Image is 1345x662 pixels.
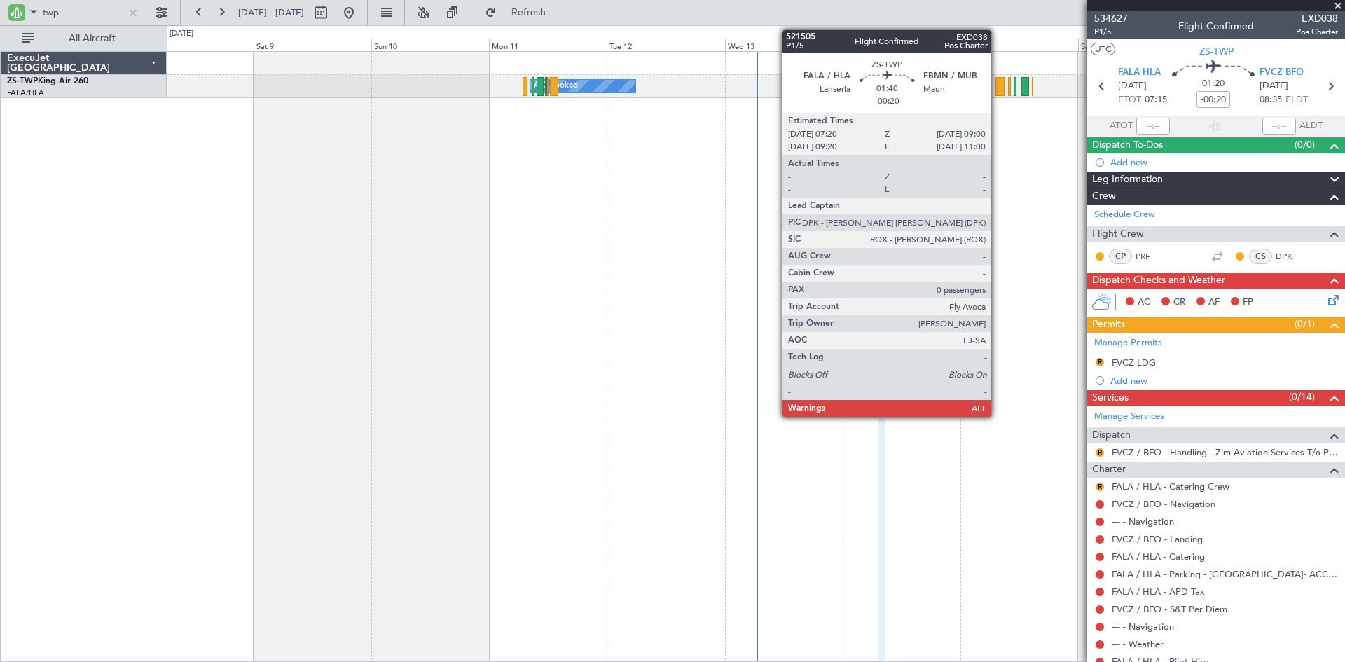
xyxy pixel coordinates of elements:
[1078,39,1196,51] div: Sat 16
[136,39,254,51] div: Fri 8
[1136,250,1167,263] a: PRF
[371,39,489,51] div: Sun 10
[478,1,563,24] button: Refresh
[1094,26,1128,38] span: P1/5
[489,39,607,51] div: Mon 11
[1276,250,1307,263] a: DPK
[1112,603,1227,615] a: FVCZ / BFO - S&T Per Diem
[7,77,88,85] a: ZS-TWPKing Air 260
[607,39,724,51] div: Tue 12
[1178,19,1254,34] div: Flight Confirmed
[1110,119,1133,133] span: ATOT
[1112,516,1174,527] a: --- - Navigation
[725,39,843,51] div: Wed 13
[1112,481,1229,492] a: FALA / HLA - Catering Crew
[1118,66,1161,80] span: FALA HLA
[1112,498,1215,510] a: FVCZ / BFO - Navigation
[1092,462,1126,478] span: Charter
[1285,93,1308,107] span: ELDT
[1092,390,1129,406] span: Services
[1199,44,1234,59] span: ZS-TWP
[1092,427,1131,443] span: Dispatch
[1094,11,1128,26] span: 534627
[1202,77,1225,91] span: 01:20
[238,6,304,19] span: [DATE] - [DATE]
[1110,156,1338,168] div: Add new
[1260,79,1288,93] span: [DATE]
[1260,93,1282,107] span: 08:35
[1092,273,1225,289] span: Dispatch Checks and Weather
[1138,296,1150,310] span: AC
[1092,172,1163,188] span: Leg Information
[1094,208,1155,222] a: Schedule Crew
[1112,357,1156,368] div: FVCZ LDG
[1118,79,1147,93] span: [DATE]
[170,28,193,40] div: [DATE]
[960,39,1078,51] div: Fri 15
[843,39,960,51] div: Thu 14
[1118,93,1141,107] span: ETOT
[15,27,152,50] button: All Aircraft
[1296,11,1338,26] span: EXD038
[1136,118,1170,135] input: --:--
[1092,317,1125,333] span: Permits
[7,77,38,85] span: ZS-TWP
[499,8,558,18] span: Refresh
[1112,586,1205,598] a: FALA / HLA - APD Tax
[1295,137,1315,152] span: (0/0)
[1092,137,1163,153] span: Dispatch To-Dos
[1094,410,1164,424] a: Manage Services
[1289,389,1315,404] span: (0/14)
[1110,375,1338,387] div: Add new
[1112,533,1203,545] a: FVCZ / BFO - Landing
[1145,93,1167,107] span: 07:15
[1112,638,1164,650] a: --- - Weather
[1299,119,1323,133] span: ALDT
[1112,568,1338,580] a: FALA / HLA - Parking - [GEOGRAPHIC_DATA]- ACC # 1800
[1092,226,1144,242] span: Flight Crew
[7,88,44,98] a: FALA/HLA
[1091,43,1115,55] button: UTC
[1208,296,1220,310] span: AF
[1112,551,1205,563] a: FALA / HLA - Catering
[254,39,371,51] div: Sat 9
[1109,249,1132,264] div: CP
[1249,249,1272,264] div: CS
[1096,483,1104,491] button: R
[1173,296,1185,310] span: CR
[1295,317,1315,331] span: (0/1)
[1243,296,1253,310] span: FP
[1112,446,1338,458] a: FVCZ / BFO - Handling - Zim Aviation Services T/a Pepeti Commodities
[43,2,123,23] input: A/C (Reg. or Type)
[1296,26,1338,38] span: Pos Charter
[1096,358,1104,366] button: R
[1096,448,1104,457] button: R
[1260,66,1304,80] span: FVCZ BFO
[1092,188,1116,205] span: Crew
[36,34,148,43] span: All Aircraft
[1094,336,1162,350] a: Manage Permits
[1112,621,1174,633] a: --- - Navigation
